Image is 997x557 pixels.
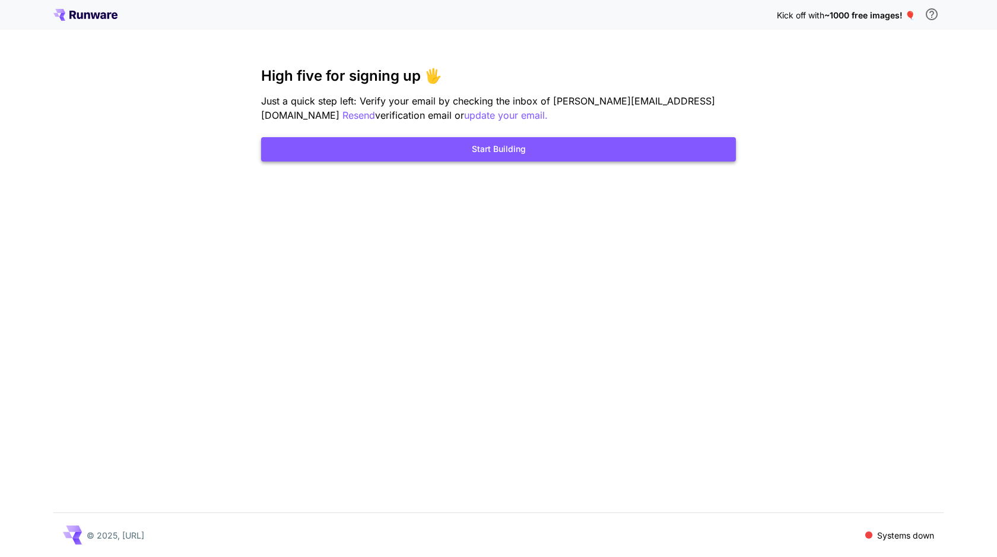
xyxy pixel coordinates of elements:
[342,108,375,123] button: Resend
[375,109,464,121] span: verification email or
[777,10,824,20] span: Kick off with
[148,70,182,78] div: Mots-clés
[31,31,88,40] div: Domaine: [URL]
[135,69,144,78] img: tab_keywords_by_traffic_grey.svg
[261,68,736,84] h3: High five for signing up 🖐️
[61,70,91,78] div: Domaine
[33,19,58,29] div: v 4.0.25
[19,19,28,29] img: logo_orange.svg
[19,31,28,40] img: website_grey.svg
[824,10,915,20] span: ~1000 free images! 🎈
[920,2,944,26] button: In order to qualify for free credit, you need to sign up with a business email address and click ...
[48,69,58,78] img: tab_domain_overview_orange.svg
[87,529,144,542] p: © 2025, [URL]
[261,137,736,162] button: Start Building
[877,529,934,542] p: Systems down
[464,108,548,123] button: update your email.
[261,95,715,121] span: Just a quick step left: Verify your email by checking the inbox of [PERSON_NAME][EMAIL_ADDRESS][D...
